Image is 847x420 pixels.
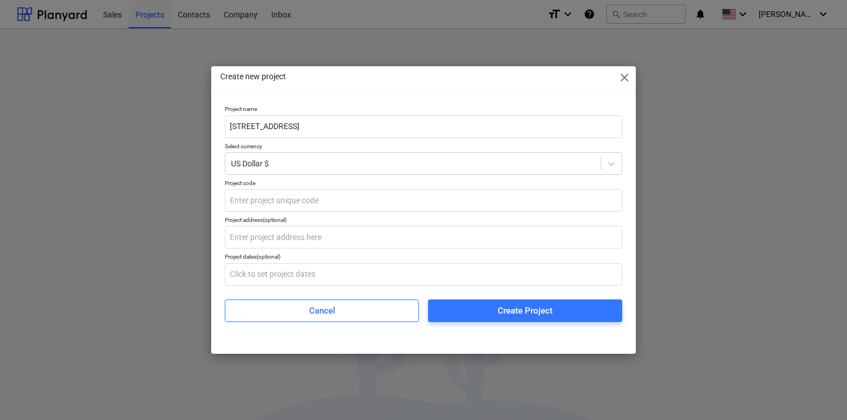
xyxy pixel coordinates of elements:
[790,366,847,420] iframe: Chat Widget
[225,143,622,152] p: Select currency
[225,115,622,138] input: Enter project name here
[498,303,553,318] div: Create Project
[428,299,622,322] button: Create Project
[225,226,622,248] input: Enter project address here
[220,71,286,83] p: Create new project
[225,253,622,260] div: Project dates (optional)
[225,299,419,322] button: Cancel
[225,263,622,286] input: Click to set project dates
[225,216,622,224] div: Project address (optional)
[225,105,622,115] p: Project name
[225,189,622,212] input: Enter project unique code
[309,303,335,318] div: Cancel
[225,179,622,189] p: Project code
[618,71,631,84] span: close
